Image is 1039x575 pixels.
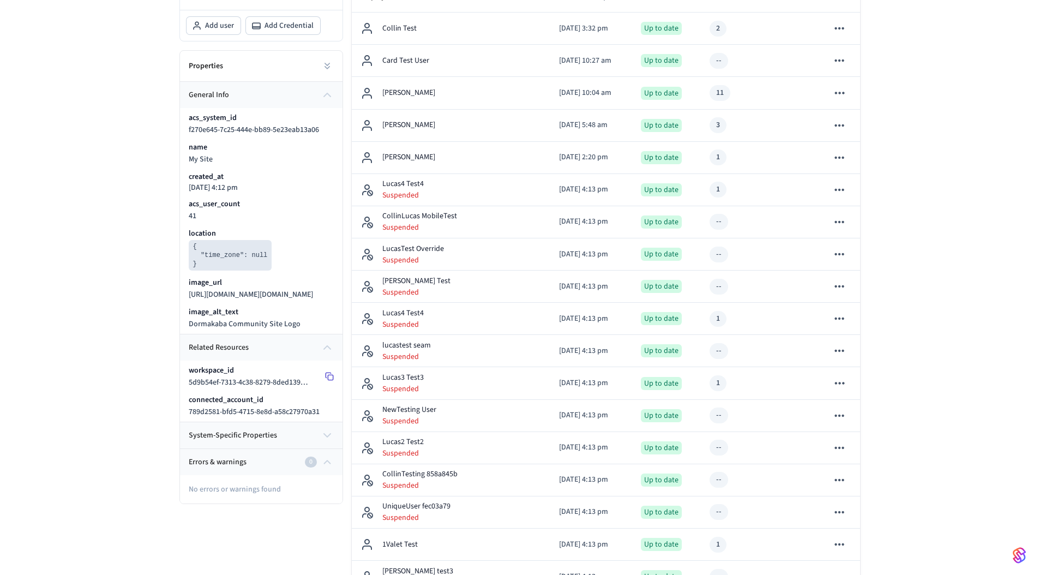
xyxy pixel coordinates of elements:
p: Lucas4 Test4 [382,178,424,190]
p: [PERSON_NAME] Test [382,275,451,287]
p: acs_system_id [189,112,237,123]
div: Errors & warnings0 [180,475,343,504]
div: Up to date [641,151,682,164]
p: [PERSON_NAME] [382,87,435,99]
p: Suspended [382,255,444,266]
span: general info [189,89,229,101]
div: 2 [716,23,720,34]
span: Add user [205,20,234,31]
span: [URL][DOMAIN_NAME][DOMAIN_NAME] [189,289,313,300]
p: [DATE] 4:13 pm [559,506,623,518]
p: name [189,142,207,153]
p: [DATE] 4:13 pm [559,442,623,453]
p: Suspended [382,384,424,394]
div: -- [716,345,722,357]
div: 1 [716,539,720,550]
div: Up to date [641,183,682,196]
div: Up to date [641,119,682,132]
p: [DATE] 3:32 pm [559,23,623,34]
div: -- [716,216,722,227]
p: [DATE] 10:27 am [559,55,623,67]
span: 5d9b54ef-7313-4c38-8279-8ded139abfdc [189,377,319,388]
p: created_at [189,171,224,182]
div: Up to date [641,506,682,519]
p: [DATE] 4:13 pm [559,378,623,389]
p: 1Valet Test [382,539,418,550]
div: 0 [305,457,317,468]
p: workspace_id [189,365,234,376]
p: [DATE] 4:13 pm [559,345,623,357]
p: image_url [189,277,222,288]
p: [DATE] 4:13 pm [559,313,623,325]
button: Add Credential [246,17,320,34]
p: [DATE] 2:20 pm [559,152,623,163]
p: Lucas3 Test3 [382,372,424,384]
p: Suspended [382,448,424,459]
div: -- [716,506,722,518]
div: Up to date [641,248,682,261]
div: 1 [716,313,720,325]
p: No errors or warnings found [189,475,334,495]
p: LucasTest Override [382,243,444,255]
button: Add user [187,17,241,34]
p: Card Test User [382,55,429,67]
p: Collin Test [382,23,417,34]
p: Suspended [382,319,424,330]
p: [DATE] 4:13 pm [559,184,623,195]
p: Lucas2 Test2 [382,436,424,448]
p: lucastest seam [382,340,431,351]
div: -- [716,474,722,486]
p: image_alt_text [189,307,238,318]
button: related resources [180,334,343,361]
div: Up to date [641,22,682,35]
div: 1 [716,184,720,195]
span: My Site [189,154,213,165]
p: Suspended [382,190,424,201]
div: Up to date [641,87,682,100]
p: CollinTesting 858a845b [382,469,458,480]
span: f270e645-7c25-444e-bb89-5e23eab13a06 [189,124,319,135]
div: -- [716,249,722,260]
div: related resources [180,361,343,422]
img: SeamLogoGradient.69752ec5.svg [1013,547,1026,564]
div: 3 [716,119,720,131]
p: Suspended [382,416,436,427]
div: Up to date [641,441,682,454]
p: acs_user_count [189,199,240,209]
div: Up to date [641,344,682,357]
button: general info [180,82,343,108]
p: Suspended [382,480,458,491]
div: Up to date [641,377,682,390]
p: [PERSON_NAME] [382,152,435,163]
p: Suspended [382,287,451,298]
div: Up to date [641,312,682,325]
div: -- [716,442,722,453]
p: Suspended [382,351,431,362]
div: 1 [716,378,720,389]
div: general info [180,108,343,334]
div: -- [716,281,722,292]
p: [DATE] 4:13 pm [559,474,623,486]
p: [DATE] 4:13 pm [559,216,623,227]
p: Suspended [382,222,457,233]
div: Up to date [641,409,682,422]
span: 789d2581-bfd5-4715-8e8d-a58c27970a31 [189,406,320,417]
div: -- [716,410,722,421]
div: -- [716,55,722,67]
span: Add Credential [265,20,314,31]
button: Errors & warnings0 [180,449,343,475]
p: CollinLucas MobileTest [382,211,457,222]
p: [DATE] 4:13 pm [559,410,623,421]
pre: { "time_zone": null } [189,240,272,271]
p: [PERSON_NAME] [382,119,435,131]
button: system-specific properties [180,422,343,448]
div: 11 [716,87,724,99]
p: UniqueUser fec03a79 [382,501,451,512]
div: Up to date [641,54,682,67]
span: system-specific properties [189,430,277,441]
p: location [189,228,216,239]
h2: Properties [189,61,223,71]
p: Suspended [382,512,451,523]
span: Dormakaba Community Site Logo [189,319,301,330]
div: Up to date [641,538,682,551]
